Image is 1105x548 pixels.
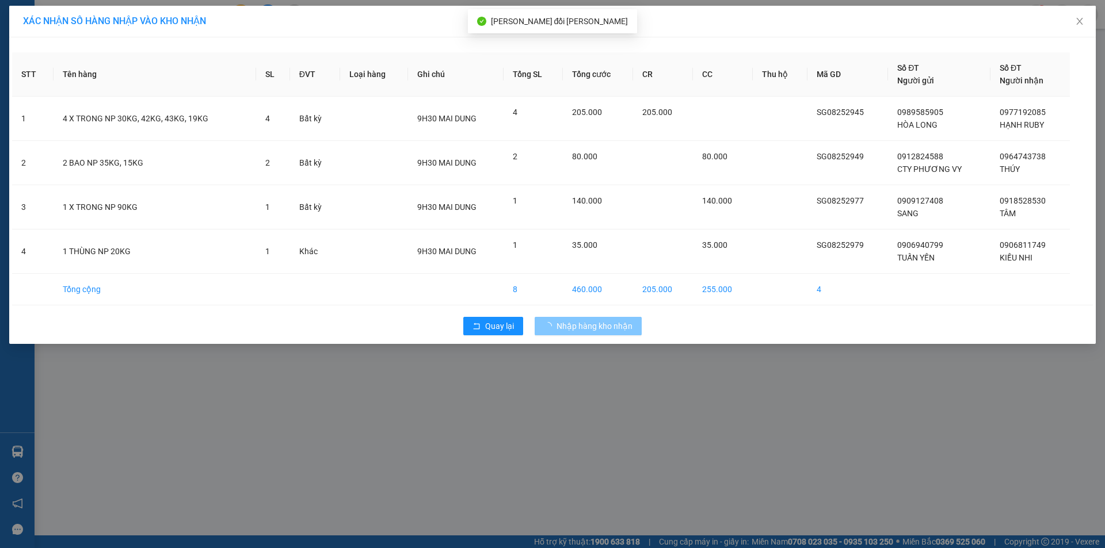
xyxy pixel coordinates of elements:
div: [PERSON_NAME] [110,10,233,24]
td: 1 X TRONG NP 90KG [54,185,256,229]
span: 80.000 [702,152,727,161]
th: Mã GD [807,52,889,97]
span: 0906811749 [1000,240,1046,250]
span: KIỀU NHI [1000,253,1032,262]
th: Ghi chú [408,52,504,97]
span: Người nhận [1000,76,1043,85]
td: 8 [504,274,562,305]
span: 0906940799 [897,240,943,250]
span: Gửi: [10,10,28,22]
th: Loại hàng [340,52,407,97]
button: rollbackQuay lại [463,317,523,335]
span: 205.000 [572,108,602,117]
td: Bất kỳ [290,185,341,229]
span: loading [544,322,557,330]
span: 0989585905 [897,108,943,117]
span: 9H30 MAI DUNG [417,158,477,167]
span: Quay lại [485,320,514,332]
span: 9H30 MAI DUNG [417,114,477,123]
span: close [1075,17,1084,26]
span: Người gửi [897,76,934,85]
th: CR [633,52,693,97]
td: 205.000 [633,274,693,305]
td: Tổng cộng [54,274,256,305]
td: 4 [807,274,889,305]
span: Nhập hàng kho nhận [557,320,632,332]
span: 2 [513,152,517,161]
span: SG08252945 [817,108,864,117]
span: [PERSON_NAME] đổi [PERSON_NAME] [491,17,628,26]
span: 0909127408 [897,196,943,205]
span: HÒA LONG [897,120,938,129]
span: Số ĐT [897,63,919,72]
span: 9H30 MAI DUNG [417,202,477,212]
button: Nhập hàng kho nhận [535,317,642,335]
span: 0918528530 [1000,196,1046,205]
td: 4 [12,229,54,274]
span: TUẤN YẾN [897,253,935,262]
td: Bất kỳ [290,141,341,185]
span: 4 [513,108,517,117]
span: 1 [513,196,517,205]
span: 0977192085 [1000,108,1046,117]
td: 2 [12,141,54,185]
th: Tên hàng [54,52,256,97]
th: Thu hộ [753,52,807,97]
span: 35.000 [572,240,597,250]
th: ĐVT [290,52,341,97]
span: SANG [897,209,919,218]
span: 0964743738 [1000,152,1046,161]
span: SG08252979 [817,240,864,250]
td: 460.000 [563,274,633,305]
th: SL [256,52,290,97]
span: check-circle [477,17,486,26]
span: 1 [265,202,270,212]
th: STT [12,52,54,97]
span: 80.000 [572,152,597,161]
div: [PERSON_NAME] Tư [PERSON_NAME] [10,10,102,63]
span: 140.000 [572,196,602,205]
span: 1 [265,247,270,256]
th: CC [693,52,753,97]
span: 0912824588 [897,152,943,161]
td: 2 BAO NP 35KG, 15KG [54,141,256,185]
td: Bất kỳ [290,97,341,141]
span: THÚY [1000,164,1020,174]
span: 4 [265,114,270,123]
td: 1 [12,97,54,141]
td: 255.000 [693,274,753,305]
span: 9H30 MAI DUNG [417,247,477,256]
td: 4 X TRONG NP 30KG, 42KG, 43KG, 19KG [54,97,256,141]
span: CTY PHƯƠNG VY [897,164,962,174]
div: TRANG [10,63,102,77]
th: Tổng cước [563,52,633,97]
span: 2 [265,158,270,167]
td: 1 THÙNG NP 20KG [54,229,256,274]
span: 205.000 [642,108,672,117]
span: XÁC NHẬN SỐ HÀNG NHẬP VÀO KHO NHẬN [23,16,206,26]
span: rollback [473,322,481,331]
td: 3 [12,185,54,229]
span: TÂM [1000,209,1016,218]
span: 1 [513,240,517,250]
span: SG08252949 [817,152,864,161]
th: Tổng SL [504,52,562,97]
span: Số ĐT [1000,63,1022,72]
td: Khác [290,229,341,274]
button: Close [1064,6,1096,38]
div: MIỀN [110,24,233,37]
span: 140.000 [702,196,732,205]
span: 35.000 [702,240,727,250]
span: HẠNH RUBY [1000,120,1044,129]
span: Nhận: [110,11,138,23]
span: SG08252977 [817,196,864,205]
